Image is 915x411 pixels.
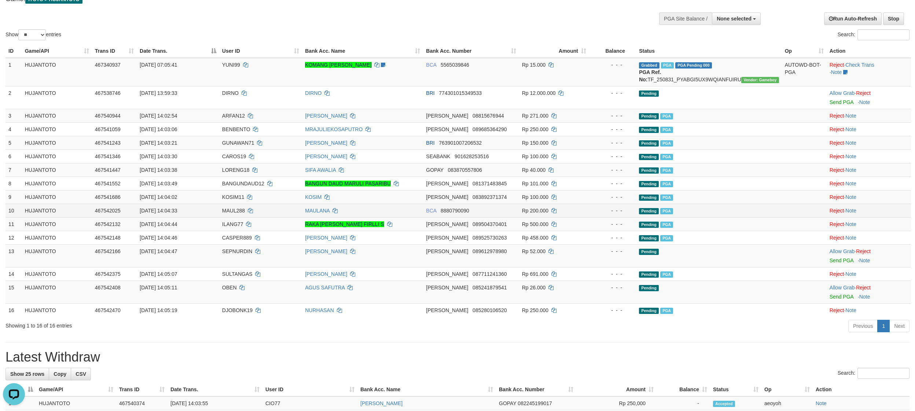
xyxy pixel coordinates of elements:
th: Status: activate to sort column ascending [710,383,761,396]
span: ILANG77 [222,221,243,227]
span: [DATE] 14:04:46 [140,235,177,241]
td: · · [827,58,911,86]
a: Show 25 rows [5,368,49,380]
span: Rp 458.000 [522,235,548,241]
span: [DATE] 14:05:07 [140,271,177,277]
a: Send PGA [830,99,853,105]
td: · [827,267,911,281]
span: Copy 08815676944 to clipboard [473,113,504,119]
td: · [827,177,911,190]
div: - - - [592,193,633,201]
a: Reject [830,221,844,227]
a: Reject [856,285,871,290]
span: 467542408 [95,285,121,290]
span: Pending [639,154,659,160]
span: Marked by aeorahmat [660,222,673,228]
span: Pending [639,308,659,314]
span: · [830,90,856,96]
span: 467542148 [95,235,121,241]
span: 467541686 [95,194,121,200]
span: Show 25 rows [10,371,44,377]
span: KOSIM11 [222,194,245,200]
span: ARFAN12 [222,113,245,119]
th: Amount: activate to sort column ascending [576,383,657,396]
span: [PERSON_NAME] [426,285,468,290]
a: Note [845,113,856,119]
span: Marked by aeoyoh [660,167,673,174]
a: BANGUN DAUD MARULI PASARIBU [305,181,391,186]
th: Trans ID: activate to sort column ascending [92,44,137,58]
span: BCA [426,62,436,68]
td: HUJANTOTO [22,231,92,244]
div: - - - [592,180,633,187]
a: CSV [71,368,91,380]
td: · [827,281,911,303]
span: BRI [426,90,434,96]
div: - - - [592,61,633,68]
span: Pending [639,235,659,241]
td: · [827,244,911,267]
span: Marked by aeorahmat [660,154,673,160]
button: Open LiveChat chat widget [3,3,25,25]
span: PGA Pending [675,62,712,68]
span: 467541447 [95,167,121,173]
span: [DATE] 07:05:41 [140,62,177,68]
a: Note [859,99,870,105]
a: [PERSON_NAME] [305,113,347,119]
a: AGUS SAFUTRA [305,285,345,290]
span: Marked by aeorahmat [660,127,673,133]
span: Pending [639,285,659,291]
a: Note [845,208,856,214]
span: Pending [639,140,659,147]
span: Marked by aeorahmat [660,308,673,314]
label: Show entries [5,29,61,40]
span: [PERSON_NAME] [426,307,468,313]
td: HUJANTOTO [22,190,92,204]
th: Trans ID: activate to sort column ascending [116,383,168,396]
div: - - - [592,139,633,147]
span: 467542375 [95,271,121,277]
a: [PERSON_NAME] [305,248,347,254]
td: · [827,136,911,149]
th: ID [5,44,22,58]
a: Reject [830,153,844,159]
span: DJOBONK19 [222,307,253,313]
a: Allow Grab [830,285,855,290]
span: SULTANGAS [222,271,253,277]
th: Status [636,44,782,58]
td: HUJANTOTO [22,86,92,109]
span: Copy 901628253516 to clipboard [455,153,489,159]
a: Reject [830,181,844,186]
div: - - - [592,307,633,314]
td: HUJANTOTO [22,122,92,136]
span: GOPAY [426,167,443,173]
span: Copy 763901007206532 to clipboard [439,140,482,146]
span: Copy 774301015349533 to clipboard [439,90,482,96]
td: HUJANTOTO [22,149,92,163]
div: - - - [592,284,633,291]
a: Note [845,140,856,146]
th: Game/API: activate to sort column ascending [22,44,92,58]
span: Copy 089612978980 to clipboard [473,248,507,254]
td: 4 [5,122,22,136]
span: BENBENTO [222,126,250,132]
a: RAKA [PERSON_NAME] FIRLLI S [305,221,384,227]
td: 10 [5,204,22,217]
th: Bank Acc. Number: activate to sort column ascending [496,383,576,396]
span: [DATE] 14:03:49 [140,181,177,186]
div: - - - [592,166,633,174]
a: [PERSON_NAME] [305,140,347,146]
td: HUJANTOTO [22,281,92,303]
span: [PERSON_NAME] [426,271,468,277]
a: SIFA AWALIA [305,167,336,173]
td: · [827,204,911,217]
span: CAROS19 [222,153,246,159]
span: [PERSON_NAME] [426,235,468,241]
span: 467340937 [95,62,121,68]
td: · [827,190,911,204]
span: Marked by aeovivi [660,140,673,147]
span: CASPER889 [222,235,252,241]
th: Bank Acc. Name: activate to sort column ascending [357,383,496,396]
a: Reject [830,208,844,214]
td: HUJANTOTO [22,204,92,217]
